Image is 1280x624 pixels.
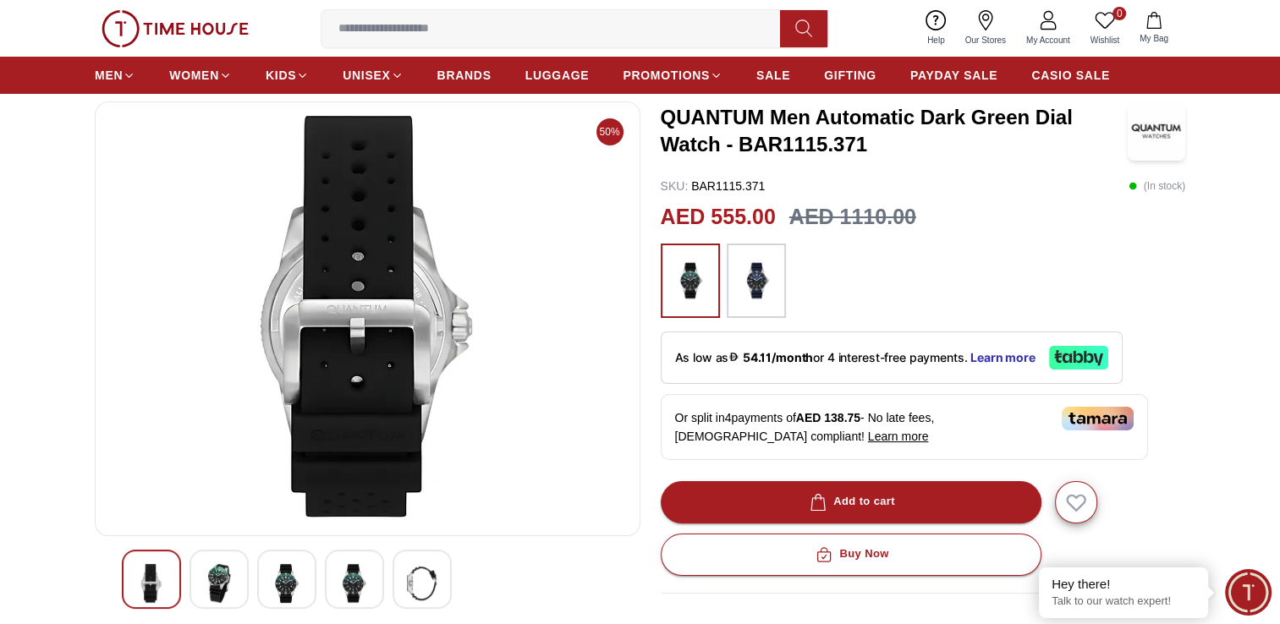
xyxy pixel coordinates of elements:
[868,430,929,443] span: Learn more
[266,67,296,84] span: KIDS
[959,34,1013,47] span: Our Stores
[339,564,370,603] img: QUANTUM Men Automatic Dark Green Dial Watch - BAR1115.371
[1225,569,1272,616] div: Chat Widget
[661,534,1041,576] button: Buy Now
[102,10,249,47] img: ...
[272,564,302,603] img: QUANTUM Men Automatic Dark Green Dial Watch - BAR1115.371
[661,104,1129,158] h3: QUANTUM Men Automatic Dark Green Dial Watch - BAR1115.371
[95,67,123,84] span: MEN
[343,60,403,90] a: UNISEX
[1084,34,1126,47] span: Wishlist
[661,178,766,194] p: BAR1115.371
[1031,60,1110,90] a: CASIO SALE
[910,67,997,84] span: PAYDAY SALE
[95,60,135,90] a: MEN
[789,201,916,233] h3: AED 1110.00
[920,34,952,47] span: Help
[756,60,790,90] a: SALE
[661,179,689,193] span: SKU :
[136,564,167,603] img: QUANTUM Men Automatic Dark Green Dial Watch - BAR1115.371
[596,118,624,145] span: 50%
[1112,7,1126,20] span: 0
[1129,178,1185,194] p: ( In stock )
[343,67,390,84] span: UNISEX
[169,60,232,90] a: WOMEN
[796,411,860,424] span: AED 138.75
[1052,594,1195,609] p: Talk to our watch expert!
[1019,34,1077,47] span: My Account
[910,60,997,90] a: PAYDAY SALE
[1080,7,1129,50] a: 0Wishlist
[735,252,777,309] img: ...
[407,564,437,603] img: QUANTUM Men Automatic Dark Green Dial Watch - BAR1115.371
[1128,101,1185,161] img: QUANTUM Men Automatic Dark Green Dial Watch - BAR1115.371
[109,116,626,522] img: QUANTUM Men Automatic Dark Green Dial Watch - BAR1115.371
[1133,32,1175,45] span: My Bag
[623,67,710,84] span: PROMOTIONS
[917,7,955,50] a: Help
[266,60,309,90] a: KIDS
[1052,576,1195,593] div: Hey there!
[806,492,895,512] div: Add to cart
[661,481,1041,523] button: Add to cart
[1062,407,1134,430] img: Tamara
[525,67,590,84] span: LUGGAGE
[812,545,888,564] div: Buy Now
[824,67,876,84] span: GIFTING
[437,60,492,90] a: BRANDS
[955,7,1016,50] a: Our Stores
[525,60,590,90] a: LUGGAGE
[623,60,722,90] a: PROMOTIONS
[169,67,219,84] span: WOMEN
[1031,67,1110,84] span: CASIO SALE
[661,394,1148,460] div: Or split in 4 payments of - No late fees, [DEMOGRAPHIC_DATA] compliant!
[824,60,876,90] a: GIFTING
[661,201,776,233] h2: AED 555.00
[669,252,711,309] img: ...
[756,67,790,84] span: SALE
[1129,8,1178,48] button: My Bag
[437,67,492,84] span: BRANDS
[204,564,234,603] img: QUANTUM Men Automatic Dark Green Dial Watch - BAR1115.371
